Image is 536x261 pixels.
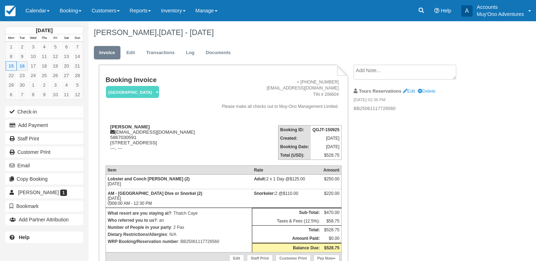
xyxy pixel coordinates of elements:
th: Balance Due: [252,243,322,252]
a: 1 [28,80,39,90]
td: [DATE] [311,143,342,151]
th: Wed [28,34,39,42]
strong: Tours Reservations [359,88,401,94]
div: $220.00 [323,191,339,202]
a: Log [181,46,200,60]
a: 21 [72,61,83,71]
strong: What resort are you staying at? [108,211,171,216]
a: [PERSON_NAME] 1 [5,187,83,198]
a: 7 [72,42,83,52]
a: Transactions [141,46,180,60]
a: 3 [28,42,39,52]
th: Fri [50,34,61,42]
span: [PERSON_NAME] [18,190,59,195]
a: 27 [61,71,72,80]
a: Delete [418,88,435,94]
a: 8 [6,52,17,61]
th: Amount Paid: [252,234,322,243]
td: $528.75 [322,225,342,234]
a: 5 [72,80,83,90]
p: : Thatch Caye [108,210,250,217]
th: Sat [61,34,72,42]
a: 12 [50,52,61,61]
a: 28 [72,71,83,80]
a: Help [5,232,83,243]
td: Taxes & Fees (12.5%): [252,217,322,226]
th: Thu [39,34,50,42]
a: [GEOGRAPHIC_DATA] [106,86,157,99]
a: 4 [61,80,72,90]
a: 20 [61,61,72,71]
td: $470.00 [322,208,342,217]
a: 13 [61,52,72,61]
button: Bookmark [5,201,83,212]
a: 25 [39,71,50,80]
a: Documents [201,46,236,60]
strong: [DATE] [36,28,52,33]
a: 30 [17,80,28,90]
a: 16 [17,61,28,71]
button: Add Payment [5,120,83,131]
th: Rate [252,166,322,174]
a: Customer Print [5,146,83,158]
a: Edit [121,46,140,60]
strong: Number of People in your party [108,225,171,230]
th: Total (USD): [278,151,311,160]
a: 22 [6,71,17,80]
a: 2 [17,42,28,52]
a: 23 [17,71,28,80]
p: Accounts [477,4,524,11]
a: 6 [6,90,17,99]
a: 12 [72,90,83,99]
strong: Snorkeler [254,191,275,196]
a: 24 [28,71,39,80]
td: $528.75 [311,151,342,160]
p: : an [108,217,250,224]
td: $58.75 [322,217,342,226]
img: checkfront-main-nav-mini-logo.png [5,6,16,16]
a: 19 [50,61,61,71]
p: BB25061117726560 [354,105,473,112]
strong: [PERSON_NAME] [110,124,150,129]
a: 11 [61,90,72,99]
a: 7 [17,90,28,99]
a: 3 [50,80,61,90]
td: 2 x 1 Day @ [252,174,322,189]
td: [DATE] [106,174,252,189]
a: 15 [6,61,17,71]
td: 2 @ [252,189,322,208]
span: 1 [60,190,67,196]
a: 1 [6,42,17,52]
strong: $528.75 [324,245,339,250]
span: Help [441,8,451,13]
button: Copy Booking [5,173,83,185]
strong: QGJT-150925 [312,127,339,132]
h1: [PERSON_NAME], [94,28,485,37]
strong: Lobster and Conch [PERSON_NAME] (2) [108,176,190,181]
a: 14 [72,52,83,61]
a: 8 [28,90,39,99]
span: [DATE] - [DATE] [159,28,214,37]
a: Staff Print [5,133,83,144]
a: 2 [39,80,50,90]
strong: Who referred you to us? [108,218,157,223]
strong: Dietary Restrictions/Allergies [108,232,167,237]
a: 9 [39,90,50,99]
p: : N/A [108,231,250,238]
a: 5 [50,42,61,52]
th: Sub-Total: [252,208,322,217]
em: [DATE] 02:36 PM [354,97,473,105]
th: Mon [6,34,17,42]
td: [DATE] [311,134,342,143]
p: : BB25061117726560 [108,238,250,245]
a: 11 [39,52,50,61]
p: : 2 Pax [108,224,250,231]
td: $0.00 [322,234,342,243]
th: Sun [72,34,83,42]
a: 6 [61,42,72,52]
th: Item [106,166,252,174]
a: 4 [39,42,50,52]
th: Created: [278,134,311,143]
strong: WRP Booking/Reservation number [108,239,178,244]
div: [EMAIL_ADDRESS][DOMAIN_NAME] 5867030591 [STREET_ADDRESS] ---, --- [106,124,205,159]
